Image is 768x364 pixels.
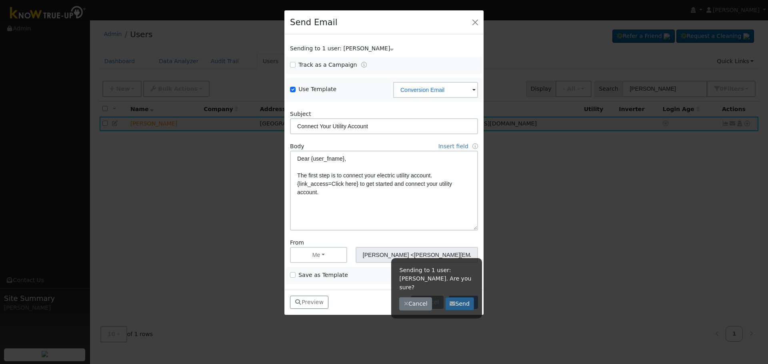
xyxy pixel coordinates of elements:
[298,85,336,93] label: Use Template
[290,142,304,151] label: Body
[290,16,337,29] h4: Send Email
[290,239,304,247] label: From
[290,296,328,309] button: Preview
[290,272,296,278] input: Save as Template
[438,143,468,149] a: Insert field
[290,62,296,68] input: Track as a Campaign
[393,82,478,98] input: Select a Template
[290,110,311,118] label: Subject
[445,297,474,311] button: Send
[399,297,432,311] button: Cancel
[290,87,296,92] input: Use Template
[298,61,357,69] label: Track as a Campaign
[298,271,348,279] label: Save as Template
[399,266,474,291] p: Sending to 1 user: [PERSON_NAME]. Are you sure?
[290,247,347,263] button: Me
[361,62,367,68] a: Tracking Campaigns
[472,143,478,149] a: Fields
[286,44,482,53] div: Show users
